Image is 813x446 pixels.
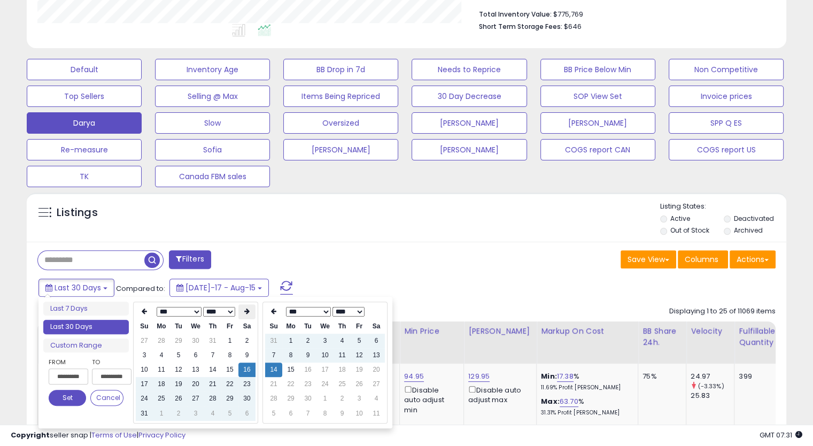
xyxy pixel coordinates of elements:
div: Displaying 1 to 25 of 11069 items [669,306,776,317]
div: Fulfillable Quantity [739,326,776,348]
td: 16 [299,363,316,377]
div: Disable auto adjust min [404,384,455,415]
div: % [541,397,630,417]
td: 18 [153,377,170,391]
button: Filters [169,250,211,269]
td: 12 [170,363,187,377]
button: Cancel [90,390,123,406]
div: % [541,372,630,391]
td: 13 [368,348,385,363]
li: Last 7 Days [43,302,129,316]
td: 5 [351,334,368,348]
div: 75% [642,372,678,381]
p: 11.69% Profit [PERSON_NAME] [541,384,630,391]
td: 7 [204,348,221,363]
td: 24 [136,391,153,406]
td: 6 [187,348,204,363]
td: 4 [204,406,221,421]
td: 30 [299,391,316,406]
span: [DATE]-17 - Aug-15 [185,282,255,293]
td: 18 [334,363,351,377]
button: Darya [27,112,142,134]
li: $775,769 [479,7,768,20]
td: 19 [170,377,187,391]
td: 2 [299,334,316,348]
td: 29 [170,334,187,348]
button: SOP View Set [540,86,655,107]
td: 17 [136,377,153,391]
div: Min Price [404,326,459,337]
a: 17.38 [557,371,574,382]
td: 15 [221,363,238,377]
th: Mo [282,319,299,334]
td: 28 [265,391,282,406]
td: 6 [238,406,255,421]
td: 30 [187,334,204,348]
td: 20 [187,377,204,391]
td: 2 [170,406,187,421]
a: 63.70 [560,396,578,407]
td: 27 [136,334,153,348]
td: 31 [136,406,153,421]
strong: Copyright [11,430,50,440]
label: Out of Stock [670,226,709,235]
p: 31.31% Profit [PERSON_NAME] [541,409,630,417]
td: 9 [299,348,316,363]
td: 1 [316,391,334,406]
td: 6 [282,406,299,421]
td: 10 [316,348,334,363]
td: 1 [153,406,170,421]
th: Su [136,319,153,334]
li: Last 30 Days [43,320,129,334]
td: 31 [204,334,221,348]
span: Columns [685,254,718,265]
td: 13 [187,363,204,377]
th: We [187,319,204,334]
button: Set [49,390,86,406]
td: 11 [153,363,170,377]
td: 15 [282,363,299,377]
td: 20 [368,363,385,377]
button: [PERSON_NAME] [412,139,526,160]
label: Deactivated [733,214,773,223]
td: 5 [170,348,187,363]
button: [DATE]-17 - Aug-15 [169,279,269,297]
td: 10 [351,406,368,421]
th: We [316,319,334,334]
td: 8 [221,348,238,363]
td: 11 [334,348,351,363]
td: 2 [334,391,351,406]
td: 4 [153,348,170,363]
td: 11 [368,406,385,421]
div: Markup on Cost [541,326,633,337]
td: 25 [334,377,351,391]
td: 23 [299,377,316,391]
button: Inventory Age [155,59,270,80]
td: 17 [316,363,334,377]
button: Needs to Reprice [412,59,526,80]
td: 16 [238,363,255,377]
td: 12 [351,348,368,363]
td: 26 [351,377,368,391]
button: COGS report US [669,139,784,160]
td: 26 [170,391,187,406]
button: Columns [678,250,728,268]
button: COGS report CAN [540,139,655,160]
span: 2025-09-15 07:31 GMT [760,430,802,440]
button: Actions [730,250,776,268]
th: Th [334,319,351,334]
b: Max: [541,396,560,406]
td: 31 [265,334,282,348]
button: [PERSON_NAME] [540,112,655,134]
td: 24 [316,377,334,391]
td: 1 [282,334,299,348]
td: 6 [368,334,385,348]
label: From [49,357,86,367]
b: Short Term Storage Fees: [479,22,562,31]
td: 27 [187,391,204,406]
button: Canada FBM sales [155,166,270,187]
button: Non Competitive [669,59,784,80]
div: 25.83 [691,391,734,401]
td: 1 [221,334,238,348]
td: 23 [238,377,255,391]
